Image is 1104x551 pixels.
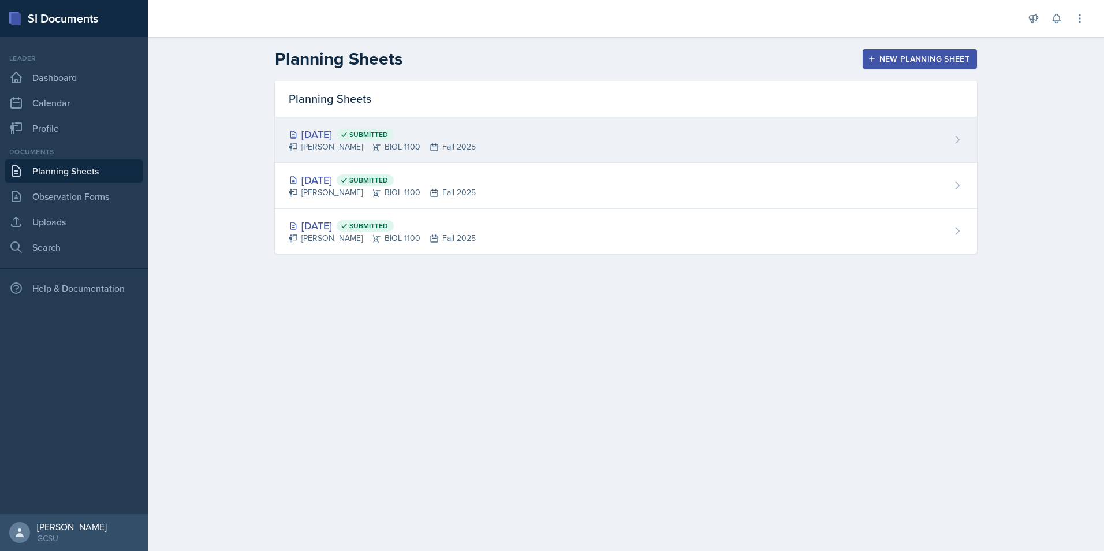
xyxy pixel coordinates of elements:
[5,185,143,208] a: Observation Forms
[349,130,388,139] span: Submitted
[275,163,977,209] a: [DATE] Submitted [PERSON_NAME]BIOL 1100Fall 2025
[275,117,977,163] a: [DATE] Submitted [PERSON_NAME]BIOL 1100Fall 2025
[5,53,143,64] div: Leader
[289,218,476,233] div: [DATE]
[275,49,402,69] h2: Planning Sheets
[37,521,107,533] div: [PERSON_NAME]
[349,176,388,185] span: Submitted
[5,147,143,157] div: Documents
[870,54,969,64] div: New Planning Sheet
[275,209,977,254] a: [DATE] Submitted [PERSON_NAME]BIOL 1100Fall 2025
[37,533,107,544] div: GCSU
[5,66,143,89] a: Dashboard
[289,141,476,153] div: [PERSON_NAME] BIOL 1100 Fall 2025
[289,172,476,188] div: [DATE]
[289,232,476,244] div: [PERSON_NAME] BIOL 1100 Fall 2025
[275,81,977,117] div: Planning Sheets
[5,210,143,233] a: Uploads
[5,117,143,140] a: Profile
[5,159,143,183] a: Planning Sheets
[863,49,977,69] button: New Planning Sheet
[5,91,143,114] a: Calendar
[5,277,143,300] div: Help & Documentation
[5,236,143,259] a: Search
[349,221,388,230] span: Submitted
[289,187,476,199] div: [PERSON_NAME] BIOL 1100 Fall 2025
[289,126,476,142] div: [DATE]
